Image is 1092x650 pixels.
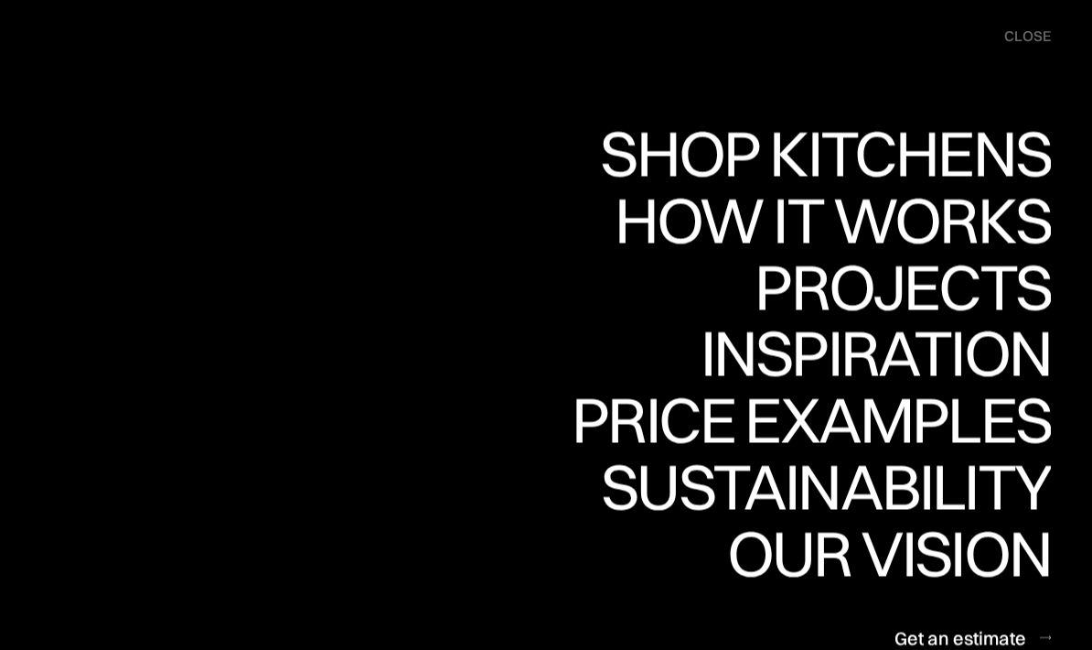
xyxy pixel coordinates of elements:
[755,255,1051,319] div: Projects
[572,452,1051,516] div: Price examples
[585,454,1051,521] a: SustainabilitySustainability
[675,321,1051,385] div: Inspiration
[675,321,1051,388] a: InspirationInspiration
[986,18,1051,55] div: menu
[755,255,1051,321] a: ProjectsProjects
[712,521,1051,585] div: Our vision
[591,122,1051,189] a: Shop KitchensShop Kitchens
[591,186,1051,250] div: Shop Kitchens
[894,625,1026,650] div: Get an estimate
[712,585,1051,649] div: Our vision
[585,518,1051,582] div: Sustainability
[1004,27,1051,47] div: close
[572,388,1051,452] div: Price examples
[610,188,1051,252] div: How it works
[585,454,1051,518] div: Sustainability
[572,388,1051,455] a: Price examplesPrice examples
[755,319,1051,383] div: Projects
[712,521,1051,588] a: Our visionOur vision
[591,122,1051,186] div: Shop Kitchens
[675,385,1051,450] div: Inspiration
[610,252,1051,316] div: How it works
[610,188,1051,255] a: How it worksHow it works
